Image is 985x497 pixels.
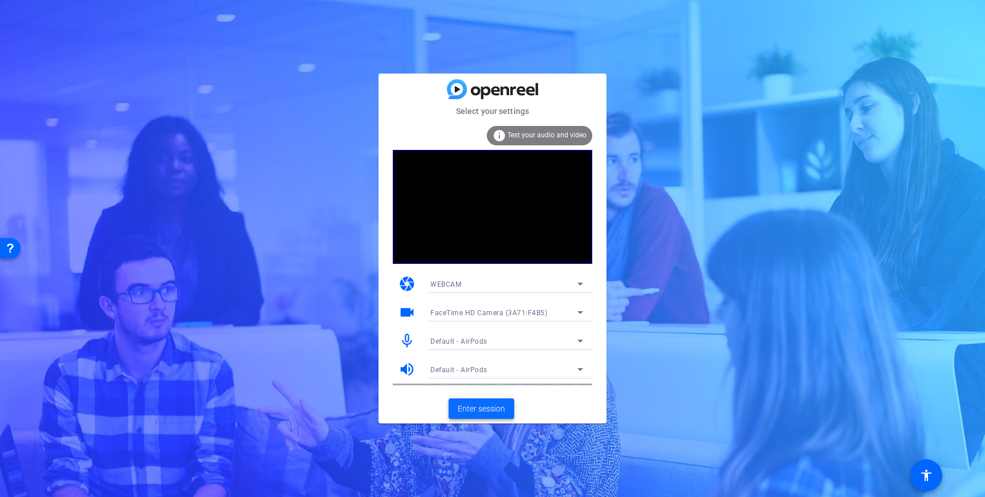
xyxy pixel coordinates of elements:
span: Test your audio and video [507,131,587,139]
mat-icon: accessibility [919,469,933,482]
img: blue-gradient.svg [447,79,538,99]
mat-icon: videocam [398,304,416,321]
mat-icon: volume_up [398,361,416,378]
span: Default - AirPods [430,366,487,374]
mat-icon: mic_none [398,332,416,349]
mat-icon: info [492,129,506,142]
span: Default - AirPods [430,337,487,345]
span: FaceTime HD Camera (3A71:F4B5) [430,309,547,317]
span: WEBCAM [430,280,461,288]
mat-card-subtitle: Select your settings [378,105,607,117]
span: Enter session [458,403,505,415]
mat-icon: camera [398,275,416,292]
button: Enter session [449,398,514,419]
